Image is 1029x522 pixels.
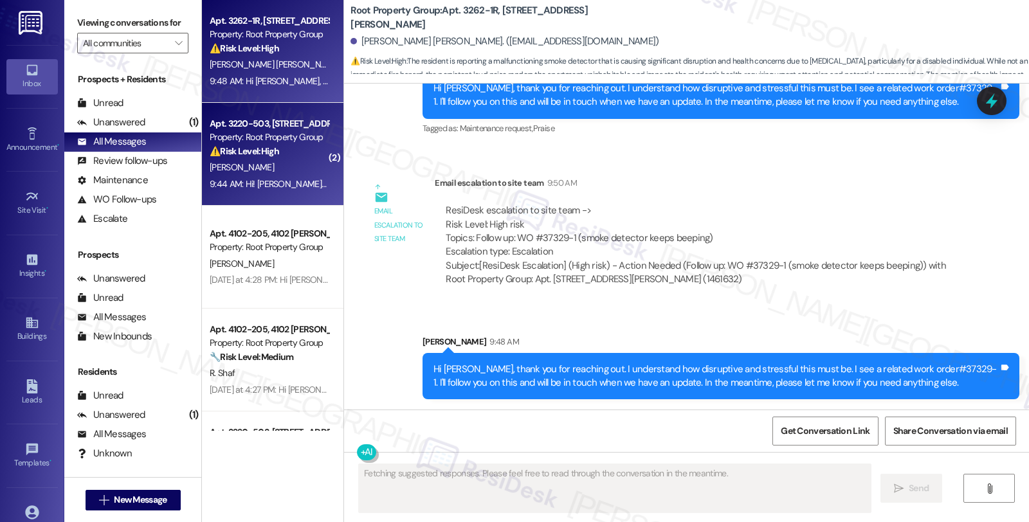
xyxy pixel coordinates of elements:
[781,424,870,438] span: Get Conversation Link
[423,335,1019,353] div: [PERSON_NAME]
[77,272,145,285] div: Unanswered
[77,13,188,33] label: Viewing conversations for
[446,259,949,287] div: Subject: [ResiDesk Escalation] (High risk) - Action Needed (Follow up: WO #37329-1 (smoke detecto...
[99,495,109,505] i: 
[210,28,329,41] div: Property: Root Property Group
[351,55,1029,96] span: : The resident is reporting a malfunctioning smoke detector that is causing significant disruptio...
[77,408,145,422] div: Unanswered
[77,291,123,305] div: Unread
[894,483,904,494] i: 
[486,335,518,348] div: 9:48 AM
[77,447,132,460] div: Unknown
[77,428,146,441] div: All Messages
[44,267,46,276] span: •
[64,73,201,86] div: Prospects + Residents
[19,11,45,35] img: ResiDesk Logo
[86,490,181,510] button: New Message
[77,389,123,402] div: Unread
[77,174,148,187] div: Maintenance
[210,161,274,173] span: [PERSON_NAME]
[351,35,659,48] div: [PERSON_NAME] [PERSON_NAME]. ([EMAIL_ADDRESS][DOMAIN_NAME])
[64,248,201,262] div: Prospects
[6,186,58,221] a: Site Visit •
[359,464,871,512] textarea: Fetching suggested responses. Please feel free to read through the conversation in the meantime.
[46,204,48,213] span: •
[210,426,329,439] div: Apt. 3220-503, [STREET_ADDRESS][PERSON_NAME]
[186,113,202,132] div: (1)
[175,38,182,48] i: 
[351,4,608,32] b: Root Property Group: Apt. 3262-1R, [STREET_ADDRESS][PERSON_NAME]
[77,135,146,148] div: All Messages
[6,59,58,94] a: Inbox
[210,42,279,54] strong: ⚠️ Risk Level: High
[210,240,329,254] div: Property: Root Property Group
[210,14,329,28] div: Apt. 3262-1R, [STREET_ADDRESS][PERSON_NAME]
[210,258,274,269] span: [PERSON_NAME]
[6,438,58,473] a: Templates •
[893,424,1008,438] span: Share Conversation via email
[77,212,127,226] div: Escalate
[880,474,943,503] button: Send
[210,336,329,350] div: Property: Root Property Group
[77,154,167,168] div: Review follow-ups
[210,130,329,144] div: Property: Root Property Group
[6,312,58,346] a: Buildings
[210,323,329,336] div: Apt. 4102-205, 4102 [PERSON_NAME]
[435,176,960,194] div: Email escalation to site team
[351,56,406,66] strong: ⚠️ Risk Level: High
[374,204,424,246] div: Email escalation to site team
[433,82,999,109] div: Hi [PERSON_NAME], thank you for reaching out. I understand how disruptive and stressful this must...
[77,116,145,129] div: Unanswered
[446,204,949,259] div: ResiDesk escalation to site team -> Risk Level: High risk Topics: Follow up: WO #37329-1 (smoke d...
[77,193,156,206] div: WO Follow-ups
[544,176,577,190] div: 9:50 AM
[50,456,51,465] span: •
[77,310,146,324] div: All Messages
[77,96,123,110] div: Unread
[210,351,293,363] strong: 🔧 Risk Level: Medium
[6,375,58,410] a: Leads
[909,482,929,495] span: Send
[433,363,999,390] div: Hi [PERSON_NAME], thank you for reaching out. I understand how disruptive and stressful this must...
[186,405,202,425] div: (1)
[114,493,167,507] span: New Message
[57,141,59,150] span: •
[423,119,1019,138] div: Tagged as:
[210,367,235,379] span: R. Shaf
[210,145,279,157] strong: ⚠️ Risk Level: High
[210,227,329,240] div: Apt. 4102-205, 4102 [PERSON_NAME]
[6,249,58,283] a: Insights •
[64,365,201,379] div: Residents
[77,330,152,343] div: New Inbounds
[210,59,340,70] span: [PERSON_NAME] [PERSON_NAME]
[772,417,878,446] button: Get Conversation Link
[885,417,1016,446] button: Share Conversation via email
[210,178,1029,190] div: 9:44 AM: Hi! [PERSON_NAME] checked and the charge has been "pending" on his card for multiple day...
[533,123,554,134] span: Praise
[210,117,329,130] div: Apt. 3220-503, [STREET_ADDRESS][PERSON_NAME]
[985,483,994,494] i: 
[460,123,533,134] span: Maintenance request ,
[83,33,168,53] input: All communities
